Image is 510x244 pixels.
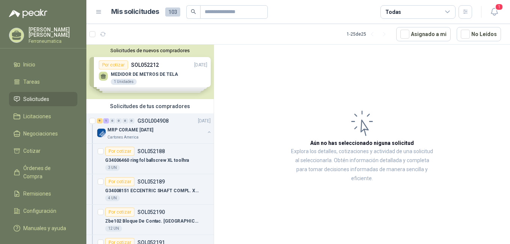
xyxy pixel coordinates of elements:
[86,144,214,174] a: Por cotizarSOL052188G34006460 ring fol ballscrew XL toolhra3 UN
[105,157,189,164] p: G34006460 ring fol ballscrew XL toolhra
[107,134,139,140] p: Cartones America
[191,9,196,14] span: search
[9,187,77,201] a: Remisiones
[9,75,77,89] a: Tareas
[23,130,58,138] span: Negociaciones
[97,116,212,140] a: 9 1 0 0 0 0 GSOL004908[DATE] Company LogoMRP CORAME [DATE]Cartones America
[107,127,153,134] p: MRP CORAME [DATE]
[23,147,41,155] span: Cotizar
[103,118,109,124] div: 1
[23,78,40,86] span: Tareas
[9,204,77,218] a: Configuración
[29,39,77,44] p: Ferroneumatica
[198,117,211,125] p: [DATE]
[116,118,122,124] div: 0
[105,187,199,194] p: G34008151 ECCENTRIC SHAFT COMPL. XL/DCM
[487,5,501,19] button: 1
[86,99,214,113] div: Solicitudes de tus compradores
[137,149,165,154] p: SOL052188
[86,174,214,205] a: Por cotizarSOL052189G34008151 ECCENTRIC SHAFT COMPL. XL/DCM4 UN
[23,164,70,181] span: Órdenes de Compra
[137,118,169,124] p: GSOL004908
[9,161,77,184] a: Órdenes de Compra
[129,118,134,124] div: 0
[9,9,47,18] img: Logo peakr
[89,48,211,53] button: Solicitudes de nuevos compradores
[9,144,77,158] a: Cotizar
[165,8,180,17] span: 103
[105,147,134,156] div: Por cotizar
[29,27,77,38] p: [PERSON_NAME] [PERSON_NAME]
[396,27,451,41] button: Asignado a mi
[110,118,115,124] div: 0
[385,8,401,16] div: Todas
[9,127,77,141] a: Negociaciones
[347,28,390,40] div: 1 - 25 de 25
[105,177,134,186] div: Por cotizar
[495,3,503,11] span: 1
[105,195,120,201] div: 4 UN
[457,27,501,41] button: No Leídos
[111,6,159,17] h1: Mis solicitudes
[23,112,51,120] span: Licitaciones
[9,57,77,72] a: Inicio
[105,208,134,217] div: Por cotizar
[122,118,128,124] div: 0
[9,109,77,124] a: Licitaciones
[105,218,199,225] p: Zbe102 Bloque De Contac. [GEOGRAPHIC_DATA]
[97,128,106,137] img: Company Logo
[23,95,49,103] span: Solicitudes
[105,165,120,171] div: 3 UN
[310,139,414,147] h3: Aún no has seleccionado niguna solicitud
[23,207,56,215] span: Configuración
[23,190,51,198] span: Remisiones
[86,45,214,99] div: Solicitudes de nuevos compradoresPor cotizarSOL052212[DATE] MEDIDOR DE METROS DE TELA1 UnidadesPo...
[137,179,165,184] p: SOL052189
[86,205,214,235] a: Por cotizarSOL052190Zbe102 Bloque De Contac. [GEOGRAPHIC_DATA]12 UN
[9,221,77,235] a: Manuales y ayuda
[289,147,435,183] p: Explora los detalles, cotizaciones y actividad de una solicitud al seleccionarla. Obtén informaci...
[97,118,103,124] div: 9
[23,224,66,232] span: Manuales y ayuda
[9,92,77,106] a: Solicitudes
[23,60,35,69] span: Inicio
[137,209,165,215] p: SOL052190
[105,226,122,232] div: 12 UN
